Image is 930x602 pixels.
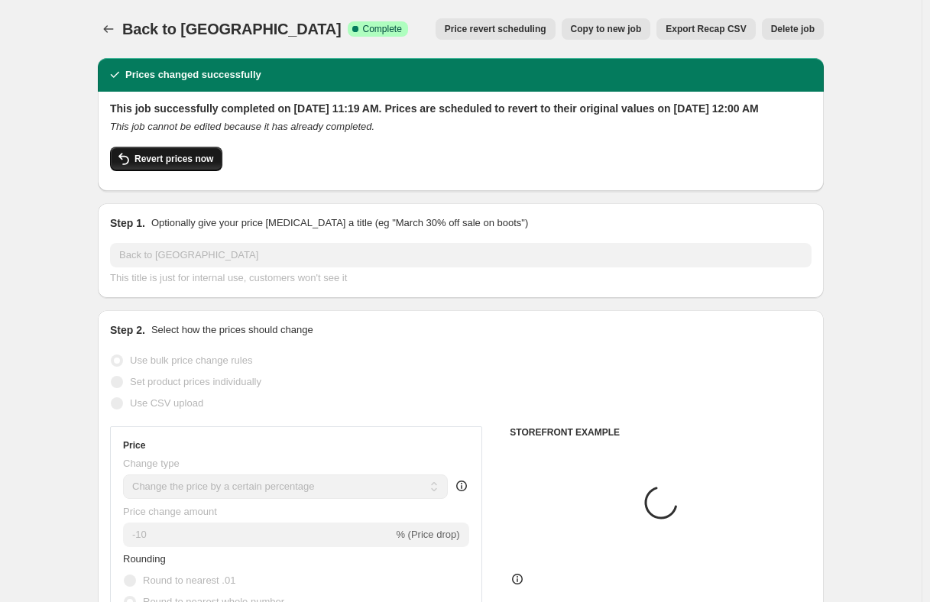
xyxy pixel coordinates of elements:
span: Use CSV upload [130,397,203,409]
span: Back to [GEOGRAPHIC_DATA] [122,21,342,37]
h6: STOREFRONT EXAMPLE [510,426,812,439]
span: Rounding [123,553,166,565]
h2: Prices changed successfully [125,67,261,83]
i: This job cannot be edited because it has already completed. [110,121,374,132]
button: Copy to new job [562,18,651,40]
button: Export Recap CSV [656,18,755,40]
button: Delete job [762,18,824,40]
h2: This job successfully completed on [DATE] 11:19 AM. Prices are scheduled to revert to their origi... [110,101,812,116]
span: Price revert scheduling [445,23,546,35]
input: -15 [123,523,393,547]
span: Revert prices now [134,153,213,165]
span: Copy to new job [571,23,642,35]
p: Select how the prices should change [151,322,313,338]
h3: Price [123,439,145,451]
h2: Step 1. [110,215,145,231]
button: Revert prices now [110,147,222,171]
span: Round to nearest .01 [143,574,235,586]
span: Complete [363,23,402,35]
div: help [454,478,469,494]
h2: Step 2. [110,322,145,338]
span: Change type [123,458,180,469]
span: Delete job [771,23,815,35]
span: Use bulk price change rules [130,354,252,366]
span: % (Price drop) [396,529,459,540]
button: Price change jobs [98,18,119,40]
span: This title is just for internal use, customers won't see it [110,272,347,283]
span: Set product prices individually [130,376,261,387]
button: Price revert scheduling [436,18,556,40]
input: 30% off holiday sale [110,243,812,267]
span: Export Recap CSV [666,23,746,35]
p: Optionally give your price [MEDICAL_DATA] a title (eg "March 30% off sale on boots") [151,215,528,231]
span: Price change amount [123,506,217,517]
